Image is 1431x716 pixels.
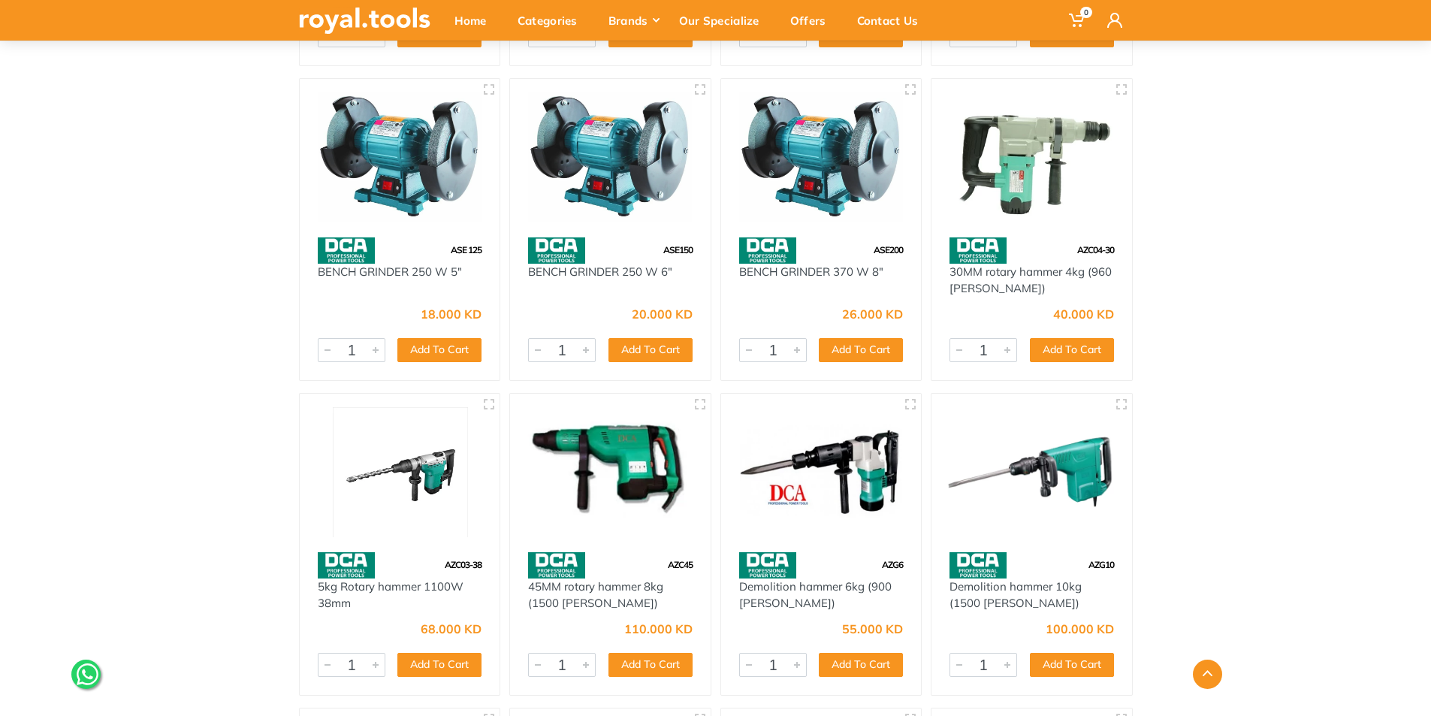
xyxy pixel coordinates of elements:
span: 0 [1080,7,1092,18]
img: 58.webp [739,552,796,579]
a: 45MM rotary hammer 8kg (1500 [PERSON_NAME]) [528,579,663,611]
a: BENCH GRINDER 250 W 5" [318,264,462,279]
div: Brands [598,5,669,36]
div: 26.000 KD [842,308,903,320]
a: 5kg Rotary hammer 1100W 38mm [318,579,463,611]
button: Add To Cart [1030,338,1114,362]
img: 58.webp [949,552,1007,579]
img: Royal Tools - BENCH GRINDER 370 W 8 [735,92,908,222]
span: AZG10 [1088,559,1114,570]
img: royal.tools Logo [299,8,430,34]
img: Royal Tools - Demolition hammer 10kg (1500 watts) [945,407,1119,537]
img: 58.webp [318,552,375,579]
div: 110.000 KD [624,623,693,635]
div: Home [444,5,507,36]
button: Add To Cart [608,338,693,362]
div: 100.000 KD [1046,623,1114,635]
div: 40.000 KD [1053,308,1114,320]
button: Add To Cart [608,653,693,677]
span: ASE200 [874,244,903,255]
a: Demolition hammer 6kg (900 [PERSON_NAME]) [739,579,892,611]
a: BENCH GRINDER 250 W 6" [528,264,672,279]
div: 18.000 KD [421,308,482,320]
span: AZC03-38 [445,559,482,570]
span: ASE 125 [451,244,482,255]
img: Royal Tools - 5kg Rotary hammer 1100W 38mm [313,407,487,537]
span: AZC45 [668,559,693,570]
button: Add To Cart [1030,653,1114,677]
span: AZC04-30 [1077,244,1114,255]
img: 58.webp [949,237,1007,264]
img: Royal Tools - BENCH GRINDER 250 W 5 [313,92,487,222]
div: Contact Us [847,5,939,36]
div: Offers [780,5,847,36]
a: Demolition hammer 10kg (1500 [PERSON_NAME]) [949,579,1082,611]
img: 58.webp [528,552,585,579]
button: Add To Cart [819,653,903,677]
div: Our Specialize [669,5,780,36]
img: 58.webp [739,237,796,264]
div: 68.000 KD [421,623,482,635]
span: AZG6 [882,559,903,570]
img: 58.webp [528,237,585,264]
div: 20.000 KD [632,308,693,320]
div: Categories [507,5,598,36]
button: Add To Cart [397,653,482,677]
button: Add To Cart [397,338,482,362]
img: Royal Tools - BENCH GRINDER 250 W 6 [524,92,697,222]
img: 58.webp [318,237,375,264]
button: Add To Cart [819,338,903,362]
a: BENCH GRINDER 370 W 8" [739,264,883,279]
a: 30MM rotary hammer 4kg (960 [PERSON_NAME]) [949,264,1112,296]
img: Royal Tools - Demolition hammer 6kg (900 watts) [735,407,908,537]
div: 55.000 KD [842,623,903,635]
span: ASE150 [663,244,693,255]
img: Royal Tools - 30MM rotary hammer 4kg (960 watts) [945,92,1119,222]
img: Royal Tools - 45MM rotary hammer 8kg (1500 watts) [524,407,697,537]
